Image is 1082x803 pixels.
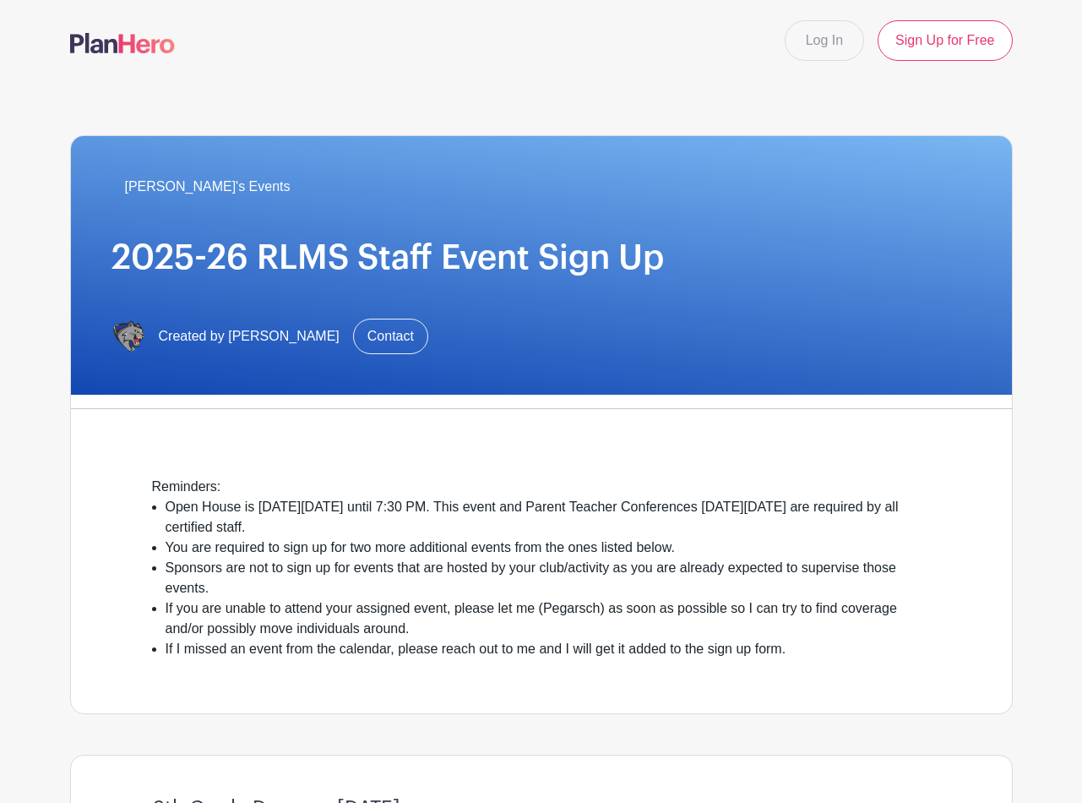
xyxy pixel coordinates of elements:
div: Reminders: [152,477,931,497]
a: Log In [785,20,864,61]
li: Open House is [DATE][DATE] until 7:30 PM. This event and Parent Teacher Conferences [DATE][DATE] ... [166,497,931,538]
img: IMG_6734.PNG [111,320,145,353]
span: [PERSON_NAME]'s Events [125,177,291,197]
a: Contact [353,319,428,354]
h1: 2025-26 RLMS Staff Event Sign Up [111,238,971,278]
a: Sign Up for Free [878,20,1012,61]
img: logo-507f7623f17ff9eddc593b1ce0a138ce2505c220e1c5a4e2b4648c50719b7d32.svg [70,33,175,53]
li: If you are unable to attend your assigned event, please let me (Pegarsch) as soon as possible so ... [166,598,931,639]
li: You are required to sign up for two more additional events from the ones listed below. [166,538,931,558]
li: If I missed an event from the calendar, please reach out to me and I will get it added to the sig... [166,639,931,659]
li: Sponsors are not to sign up for events that are hosted by your club/activity as you are already e... [166,558,931,598]
span: Created by [PERSON_NAME] [159,326,340,347]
